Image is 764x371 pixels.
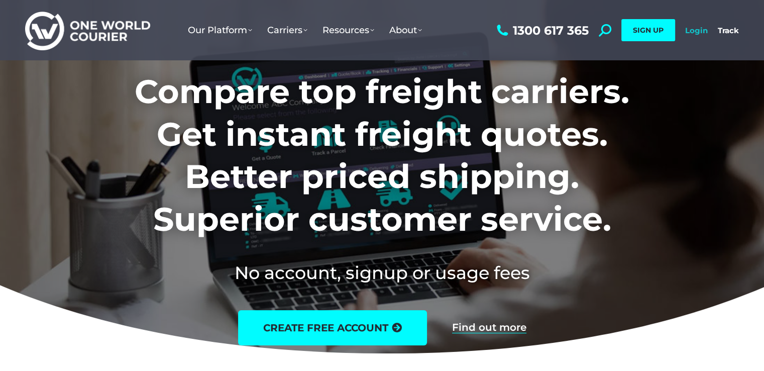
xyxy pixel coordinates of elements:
[685,26,708,35] a: Login
[25,10,150,51] img: One World Courier
[389,25,422,36] span: About
[452,322,526,333] a: Find out more
[494,24,589,37] a: 1300 617 365
[180,15,260,46] a: Our Platform
[382,15,429,46] a: About
[315,15,382,46] a: Resources
[68,70,696,240] h1: Compare top freight carriers. Get instant freight quotes. Better priced shipping. Superior custom...
[718,26,739,35] a: Track
[322,25,374,36] span: Resources
[267,25,307,36] span: Carriers
[633,26,664,35] span: SIGN UP
[238,310,427,345] a: create free account
[260,15,315,46] a: Carriers
[621,19,675,41] a: SIGN UP
[188,25,252,36] span: Our Platform
[68,260,696,285] h2: No account, signup or usage fees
